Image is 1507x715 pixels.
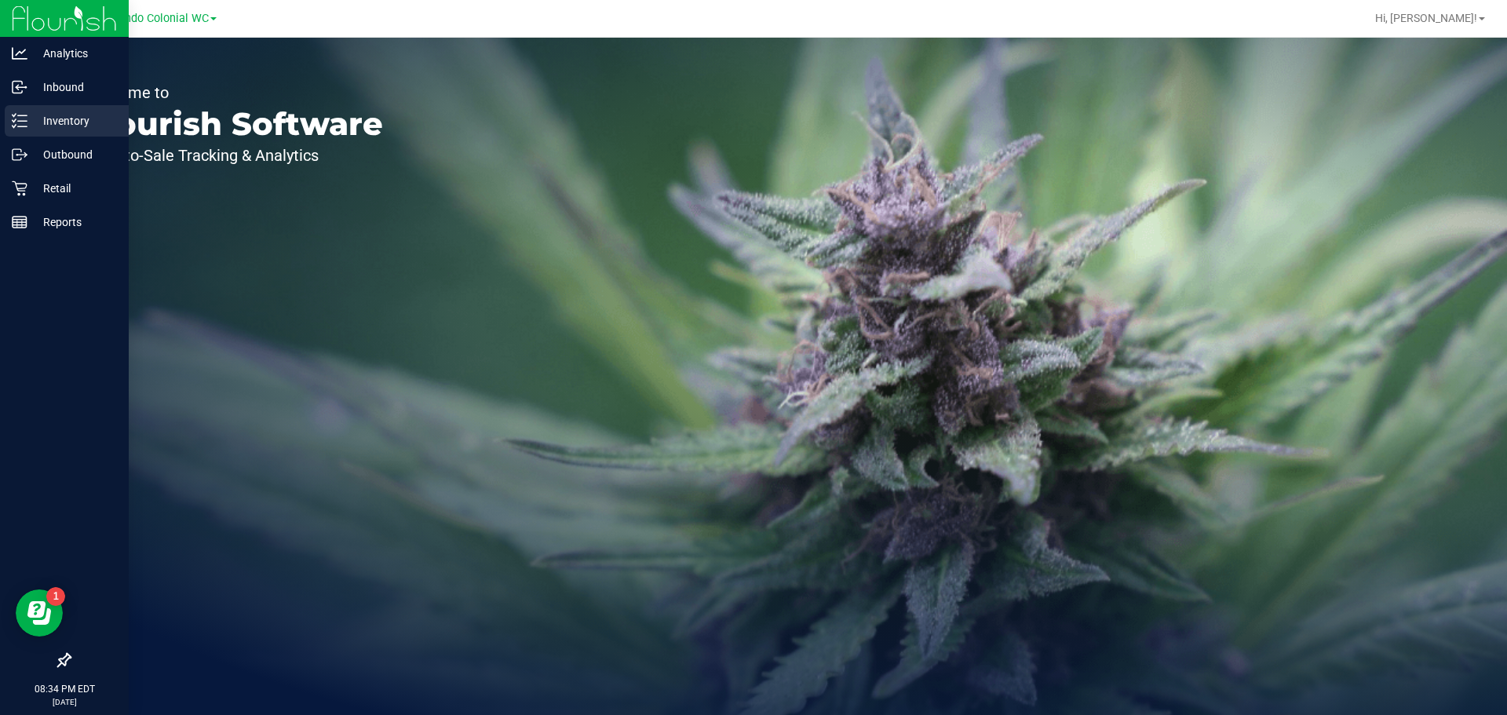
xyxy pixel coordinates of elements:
[12,214,27,230] inline-svg: Reports
[12,147,27,162] inline-svg: Outbound
[85,85,383,100] p: Welcome to
[16,589,63,637] iframe: Resource center
[27,78,122,97] p: Inbound
[12,79,27,95] inline-svg: Inbound
[46,587,65,606] iframe: Resource center unread badge
[7,682,122,696] p: 08:34 PM EDT
[27,44,122,63] p: Analytics
[12,46,27,61] inline-svg: Analytics
[85,148,383,163] p: Seed-to-Sale Tracking & Analytics
[1375,12,1477,24] span: Hi, [PERSON_NAME]!
[27,213,122,232] p: Reports
[12,113,27,129] inline-svg: Inventory
[7,696,122,708] p: [DATE]
[27,111,122,130] p: Inventory
[27,179,122,198] p: Retail
[27,145,122,164] p: Outbound
[12,181,27,196] inline-svg: Retail
[104,12,209,25] span: Orlando Colonial WC
[85,108,383,140] p: Flourish Software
